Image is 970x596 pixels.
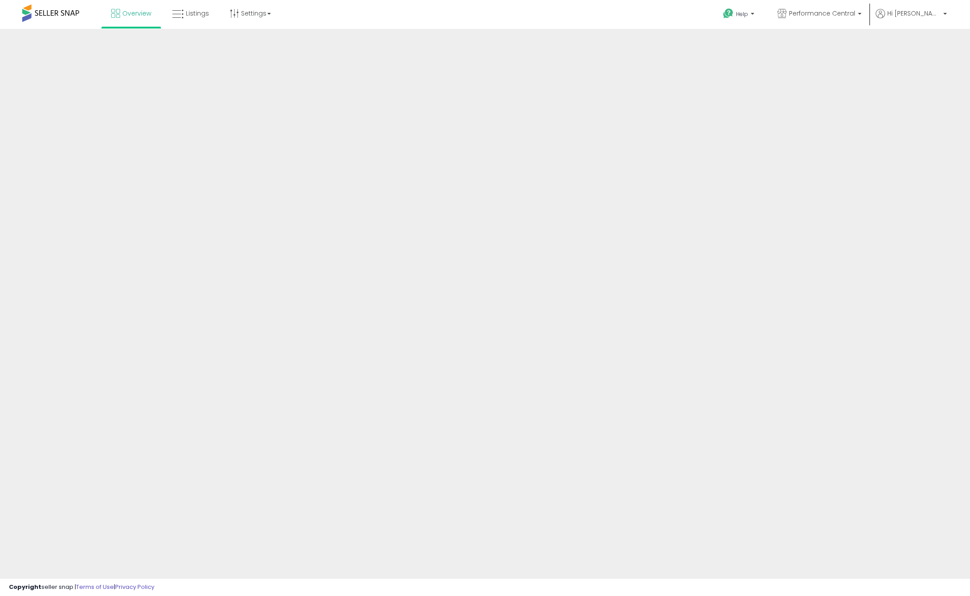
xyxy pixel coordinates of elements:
[122,9,151,18] span: Overview
[876,9,947,29] a: Hi [PERSON_NAME]
[723,8,734,19] i: Get Help
[887,9,941,18] span: Hi [PERSON_NAME]
[789,9,855,18] span: Performance Central
[716,1,763,29] a: Help
[736,10,748,18] span: Help
[186,9,209,18] span: Listings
